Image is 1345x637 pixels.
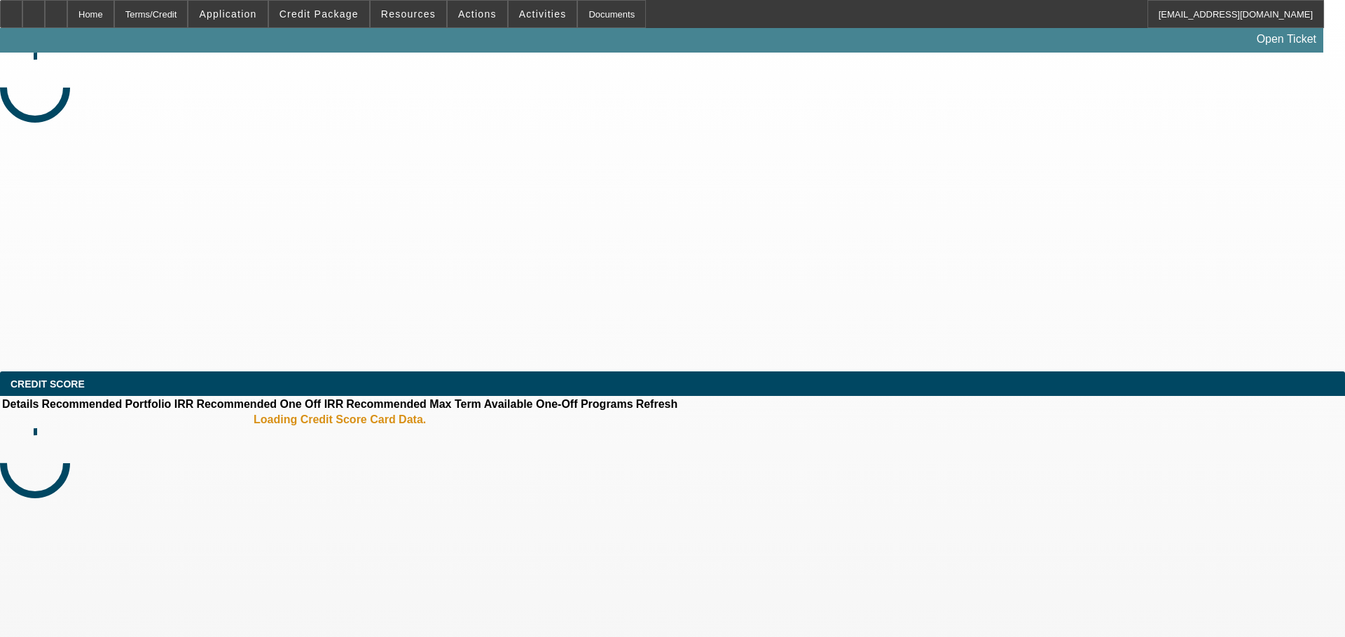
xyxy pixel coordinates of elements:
[345,397,482,411] th: Recommended Max Term
[458,8,497,20] span: Actions
[483,397,634,411] th: Available One-Off Programs
[188,1,267,27] button: Application
[199,8,256,20] span: Application
[195,397,344,411] th: Recommended One Off IRR
[448,1,507,27] button: Actions
[1251,27,1322,51] a: Open Ticket
[371,1,446,27] button: Resources
[269,1,369,27] button: Credit Package
[41,397,194,411] th: Recommended Portfolio IRR
[381,8,436,20] span: Resources
[635,397,679,411] th: Refresh
[11,378,85,390] span: CREDIT SCORE
[254,413,426,426] b: Loading Credit Score Card Data.
[519,8,567,20] span: Activities
[1,397,39,411] th: Details
[280,8,359,20] span: Credit Package
[509,1,577,27] button: Activities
